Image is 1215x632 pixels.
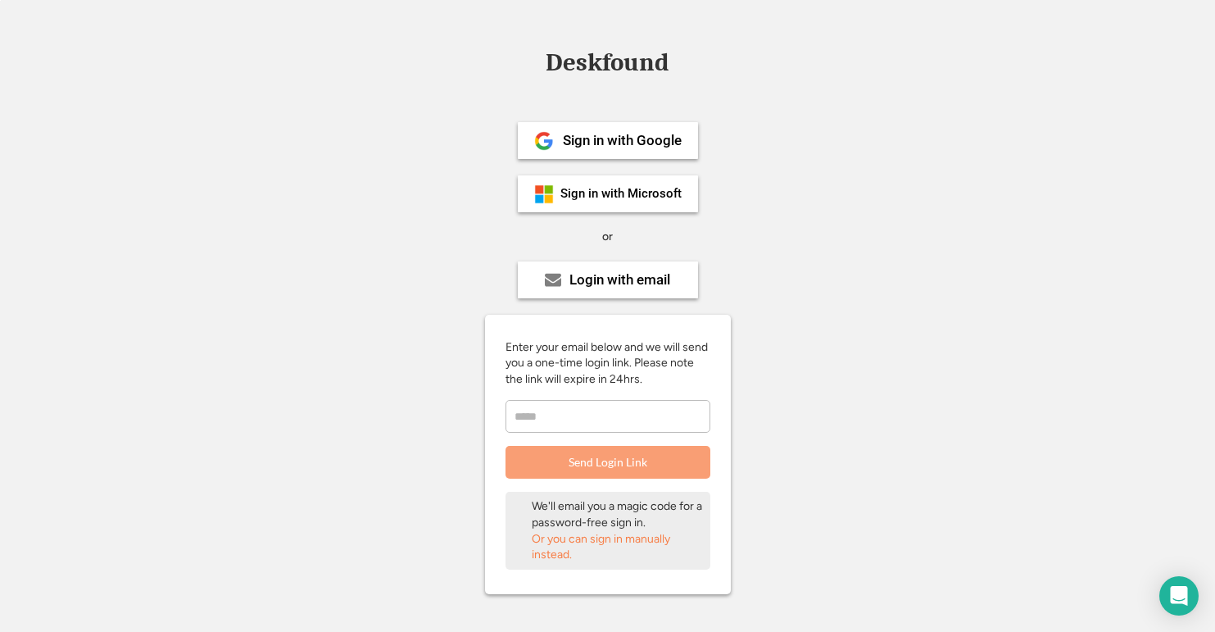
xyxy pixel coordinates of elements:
[560,188,682,200] div: Sign in with Microsoft
[534,184,554,204] img: ms-symbollockup_mssymbol_19.png
[563,134,682,148] div: Sign in with Google
[569,273,670,287] div: Login with email
[532,498,704,530] div: We'll email you a magic code for a password-free sign in.
[1159,576,1199,616] div: Open Intercom Messenger
[534,131,554,151] img: 1024px-Google__G__Logo.svg.png
[602,229,613,245] div: or
[538,50,678,75] div: Deskfound
[505,339,710,388] div: Enter your email below and we will send you a one-time login link. Please note the link will expi...
[505,446,710,479] button: Send Login Link
[532,531,704,563] div: Or you can sign in manually instead.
